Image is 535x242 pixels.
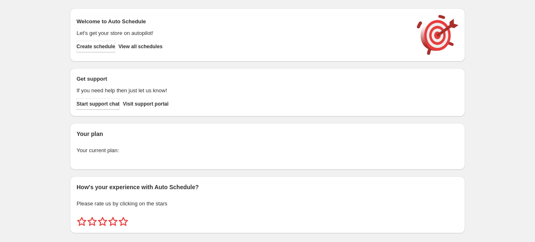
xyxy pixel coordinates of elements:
[123,101,168,107] span: Visit support portal
[77,101,119,107] span: Start support chat
[77,183,458,191] h2: How's your experience with Auto Schedule?
[77,146,458,155] p: Your current plan:
[119,41,163,52] button: View all schedules
[123,98,168,110] a: Visit support portal
[119,43,163,50] span: View all schedules
[77,17,409,26] h2: Welcome to Auto Schedule
[77,130,458,138] h2: Your plan
[77,200,458,208] p: Please rate us by clicking on the stars
[77,86,409,95] p: If you need help then just let us know!
[77,29,409,37] p: Let's get your store on autopilot!
[77,75,409,83] h2: Get support
[77,43,115,50] span: Create schedule
[77,41,115,52] button: Create schedule
[77,98,119,110] a: Start support chat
